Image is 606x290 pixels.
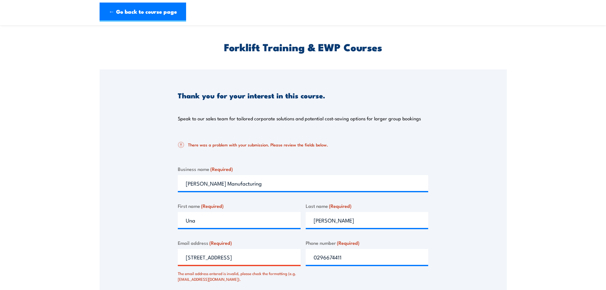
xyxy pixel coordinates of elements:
[178,115,421,122] p: Speak to our sales team for tailored corporate solutions and potential cost-saving options for la...
[178,165,428,173] label: Business name
[306,239,428,246] label: Phone number
[178,92,325,99] h3: Thank you for your interest in this course.
[209,239,232,246] span: (Required)
[178,239,301,246] label: Email address
[100,3,186,22] a: ← Go back to course page
[306,202,428,209] label: Last name
[210,165,233,172] span: (Required)
[329,202,352,209] span: (Required)
[178,267,301,282] div: The email address entered is invalid, please check the formatting (e.g. [EMAIL_ADDRESS][DOMAIN_NA...
[178,42,428,51] h2: Forklift Training & EWP Courses
[201,202,224,209] span: (Required)
[178,202,301,209] label: First name
[178,142,423,148] h2: There was a problem with your submission. Please review the fields below.
[337,239,359,246] span: (Required)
